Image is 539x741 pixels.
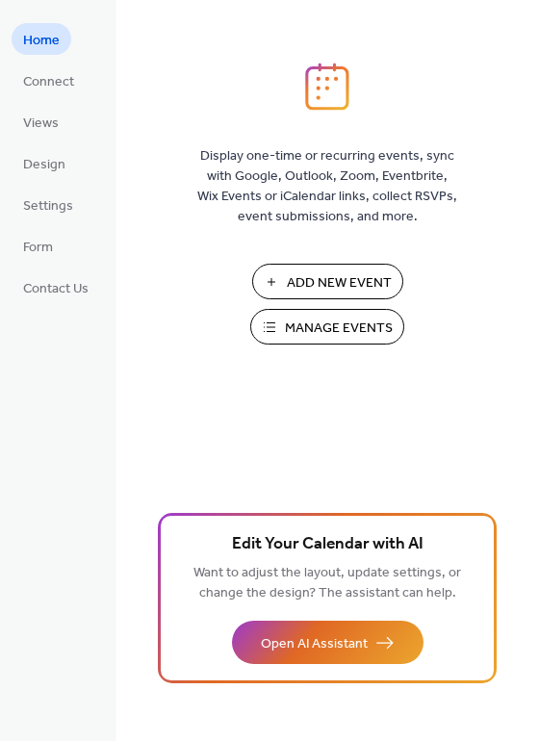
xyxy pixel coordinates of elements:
button: Manage Events [250,309,404,345]
span: Form [23,238,53,258]
span: Settings [23,196,73,217]
span: Display one-time or recurring events, sync with Google, Outlook, Zoom, Eventbrite, Wix Events or ... [197,146,457,227]
a: Design [12,147,77,179]
a: Settings [12,189,85,220]
span: Add New Event [287,273,392,294]
span: Edit Your Calendar with AI [232,531,423,558]
a: Connect [12,64,86,96]
span: Contact Us [23,279,89,299]
span: Open AI Assistant [261,634,368,654]
span: Design [23,155,65,175]
button: Add New Event [252,264,403,299]
span: Want to adjust the layout, update settings, or change the design? The assistant can help. [193,560,461,606]
span: Home [23,31,60,51]
span: Views [23,114,59,134]
a: Form [12,230,64,262]
a: Views [12,106,70,138]
a: Home [12,23,71,55]
span: Connect [23,72,74,92]
a: Contact Us [12,271,100,303]
span: Manage Events [285,319,393,339]
button: Open AI Assistant [232,621,423,664]
img: logo_icon.svg [305,63,349,111]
